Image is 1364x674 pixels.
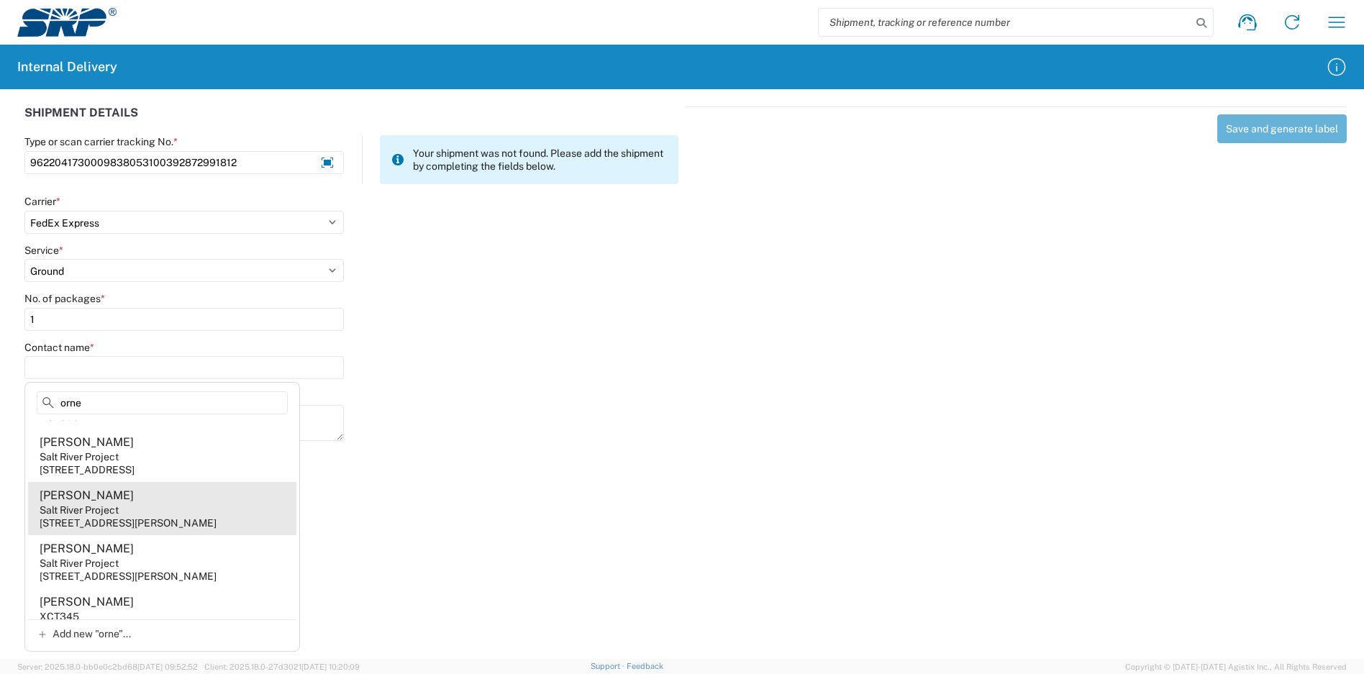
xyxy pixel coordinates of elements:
[591,662,627,670] a: Support
[40,541,134,557] div: [PERSON_NAME]
[40,570,217,583] div: [STREET_ADDRESS][PERSON_NAME]
[17,8,117,37] img: srp
[204,662,360,671] span: Client: 2025.18.0-27d3021
[40,450,119,463] div: Salt River Project
[40,504,119,516] div: Salt River Project
[24,292,105,305] label: No. of packages
[17,662,198,671] span: Server: 2025.18.0-bb0e0c2bd68
[40,488,134,504] div: [PERSON_NAME]
[40,516,217,529] div: [STREET_ADDRESS][PERSON_NAME]
[819,9,1191,36] input: Shipment, tracking or reference number
[137,662,198,671] span: [DATE] 09:52:52
[24,195,60,208] label: Carrier
[413,147,667,173] span: Your shipment was not found. Please add the shipment by completing the fields below.
[24,341,94,354] label: Contact name
[40,610,79,623] div: XCT345
[24,135,178,148] label: Type or scan carrier tracking No.
[17,58,117,76] h2: Internal Delivery
[40,594,134,610] div: [PERSON_NAME]
[40,434,134,450] div: [PERSON_NAME]
[24,244,63,257] label: Service
[40,557,119,570] div: Salt River Project
[1125,660,1347,673] span: Copyright © [DATE]-[DATE] Agistix Inc., All Rights Reserved
[53,627,131,640] span: Add new "orne"...
[627,662,663,670] a: Feedback
[40,463,135,476] div: [STREET_ADDRESS]
[24,106,678,135] div: SHIPMENT DETAILS
[301,662,360,671] span: [DATE] 10:20:09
